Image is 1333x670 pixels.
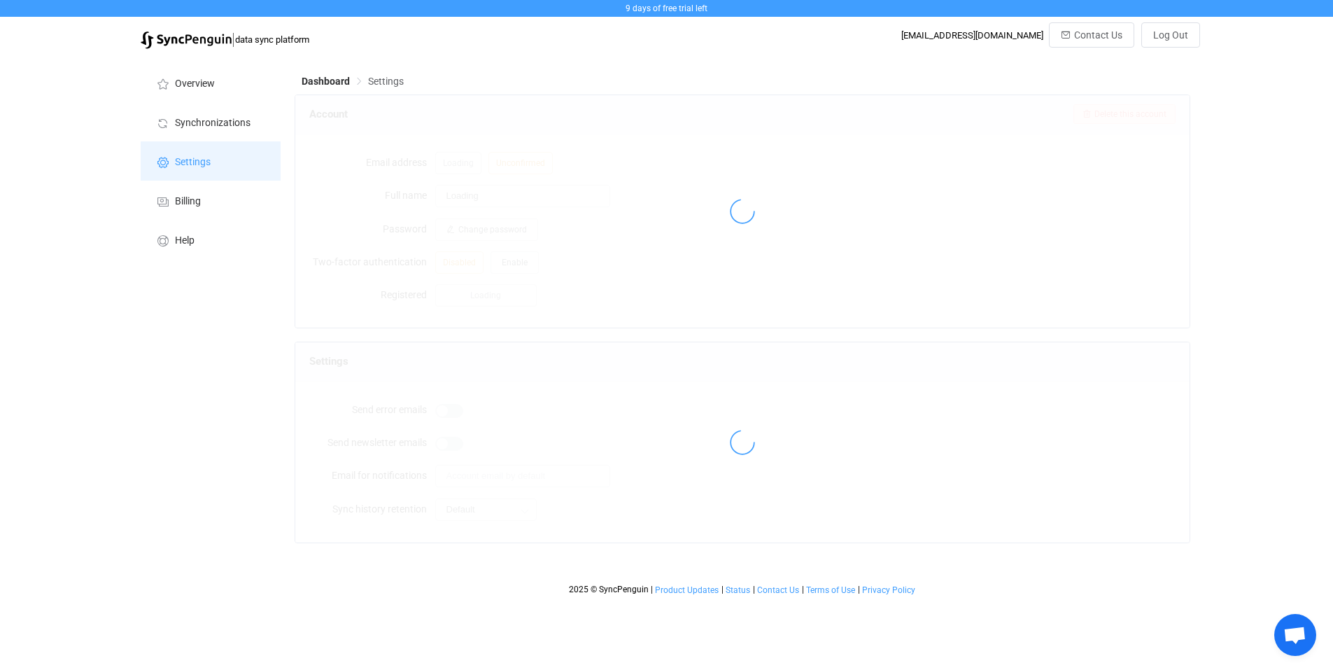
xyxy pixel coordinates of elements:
span: 9 days of free trial left [626,4,707,13]
a: Settings [141,141,281,181]
span: Settings [175,157,211,168]
img: syncpenguin.svg [141,32,232,49]
span: Privacy Policy [862,585,915,595]
div: Open chat [1274,614,1316,656]
a: Terms of Use [805,585,856,595]
span: Settings [368,76,404,87]
span: Contact Us [1074,29,1122,41]
a: Product Updates [654,585,719,595]
span: data sync platform [235,34,309,45]
span: Overview [175,78,215,90]
span: Help [175,235,195,246]
a: Overview [141,63,281,102]
a: Synchronizations [141,102,281,141]
span: Synchronizations [175,118,251,129]
span: Terms of Use [806,585,855,595]
span: Status [726,585,750,595]
span: | [721,585,724,594]
span: Contact Us [757,585,799,595]
span: Product Updates [655,585,719,595]
span: Billing [175,196,201,207]
div: Breadcrumb [302,76,404,86]
span: Dashboard [302,76,350,87]
span: | [232,29,235,49]
span: 2025 © SyncPenguin [569,585,649,594]
button: Contact Us [1049,22,1134,48]
a: Contact Us [756,585,800,595]
a: Privacy Policy [861,585,916,595]
a: Billing [141,181,281,220]
span: | [802,585,804,594]
span: Log Out [1153,29,1188,41]
span: | [858,585,860,594]
a: |data sync platform [141,29,309,49]
a: Status [725,585,751,595]
div: [EMAIL_ADDRESS][DOMAIN_NAME] [901,30,1043,41]
span: | [651,585,653,594]
a: Help [141,220,281,259]
span: | [753,585,755,594]
button: Log Out [1141,22,1200,48]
